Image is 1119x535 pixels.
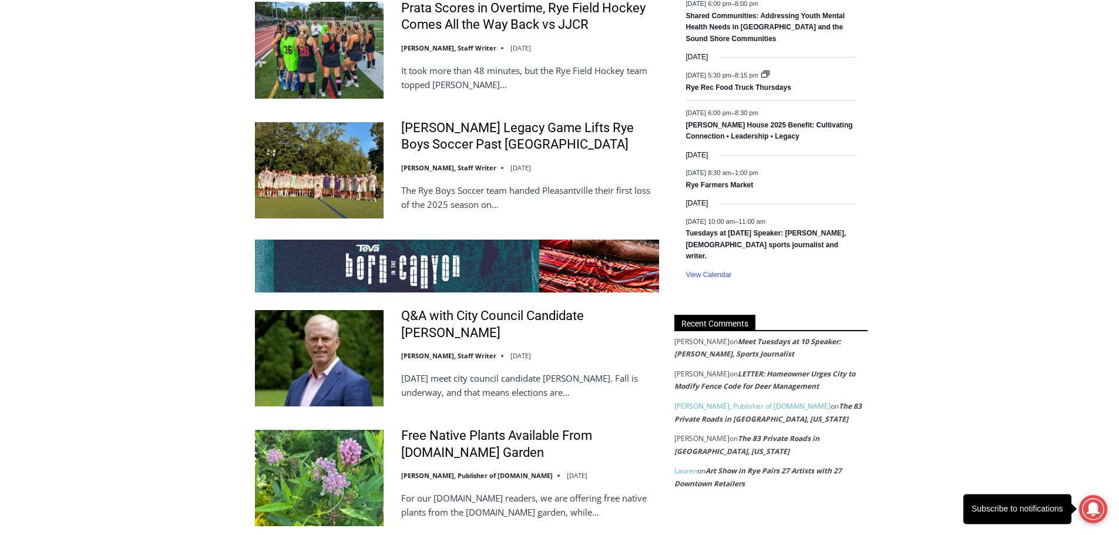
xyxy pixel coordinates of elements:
[401,183,659,211] p: The Rye Boys Soccer team handed Pleasantville their first loss of the 2025 season on…
[401,351,496,360] a: [PERSON_NAME], Staff Writer
[674,466,697,476] a: Lauren
[674,400,868,425] footer: on
[510,43,531,52] time: [DATE]
[401,471,553,480] a: [PERSON_NAME], Publisher of [DOMAIN_NAME]
[686,71,760,78] time: –
[401,428,659,461] a: Free Native Plants Available From [DOMAIN_NAME] Garden
[510,163,531,172] time: [DATE]
[674,337,841,359] a: Meet Tuesdays at 10 Speaker: [PERSON_NAME], Sports Journalist
[674,337,730,346] span: [PERSON_NAME]
[9,118,156,145] h4: [PERSON_NAME] Read Sanctuary Fall Fest: [DATE]
[297,1,555,114] div: "We would have speakers with experience in local journalism speak to us about their experiences a...
[123,99,129,111] div: 3
[510,351,531,360] time: [DATE]
[401,491,659,519] p: For our [DOMAIN_NAME] readers, we are offering free native plants from the [DOMAIN_NAME] garden, ...
[674,433,730,443] span: [PERSON_NAME]
[567,471,587,480] time: [DATE]
[686,229,846,261] a: Tuesdays at [DATE] Speaker: [PERSON_NAME], [DEMOGRAPHIC_DATA] sports journalist and writer.
[674,368,868,393] footer: on
[1,117,176,146] a: [PERSON_NAME] Read Sanctuary Fall Fest: [DATE]
[686,83,791,93] a: Rye Rec Food Truck Thursdays
[137,99,143,111] div: 6
[401,163,496,172] a: [PERSON_NAME], Staff Writer
[255,310,384,406] img: Q&A with City Council Candidate James Ward
[132,99,135,111] div: /
[674,465,868,490] footer: on
[401,308,659,341] a: Q&A with City Council Candidate [PERSON_NAME]
[686,71,731,78] span: [DATE] 5:30 pm
[674,433,819,456] a: The 83 Private Roads in [GEOGRAPHIC_DATA], [US_STATE]
[735,169,758,176] span: 1:00 pm
[255,2,384,98] img: Prata Scores in Overtime, Rye Field Hockey Comes All the Way Back vs JJCR
[307,117,545,143] span: Intern @ [DOMAIN_NAME]
[735,71,758,78] span: 8:15 pm
[686,217,766,224] time: –
[686,109,731,116] span: [DATE] 6:00 pm
[735,109,758,116] span: 8:30 pm
[686,109,758,116] time: –
[674,369,855,392] a: LETTER: Homeowner Urges City to Modify Fence Code for Deer Management
[401,43,496,52] a: [PERSON_NAME], Staff Writer
[686,181,754,190] a: Rye Farmers Market
[686,198,708,209] time: [DATE]
[674,369,730,379] span: [PERSON_NAME]
[972,503,1063,516] div: Subscribe to notifications
[674,335,868,361] footer: on
[401,120,659,153] a: [PERSON_NAME] Legacy Game Lifts Rye Boys Soccer Past [GEOGRAPHIC_DATA]
[123,35,167,96] div: Face Painting
[686,217,735,224] span: [DATE] 10:00 am
[674,432,868,457] footer: on
[686,169,758,176] time: –
[401,63,659,92] p: It took more than 48 minutes, but the Rye Field Hockey team topped [PERSON_NAME]…
[686,150,708,161] time: [DATE]
[738,217,765,224] span: 11:00 am
[674,315,755,331] span: Recent Comments
[255,122,384,218] img: Felix Wismer’s Legacy Game Lifts Rye Boys Soccer Past Pleasantville
[674,466,842,489] a: Art Show in Rye Pairs 27 Artists with 27 Downtown Retailers
[674,401,831,411] a: [PERSON_NAME], Publisher of [DOMAIN_NAME]
[255,430,384,526] img: Free Native Plants Available From MyRye.com Garden
[674,401,862,424] a: The 83 Private Roads in [GEOGRAPHIC_DATA], [US_STATE]
[401,371,659,399] p: [DATE] meet city council candidate [PERSON_NAME]. Fall is underway, and that means elections are…
[686,52,708,63] time: [DATE]
[283,114,569,146] a: Intern @ [DOMAIN_NAME]
[686,121,853,142] a: [PERSON_NAME] House 2025 Benefit: Cultivating Connection • Leadership • Legacy
[686,12,845,44] a: Shared Communities: Addressing Youth Mental Health Needs in [GEOGRAPHIC_DATA] and the Sound Shore...
[686,169,731,176] span: [DATE] 8:30 am
[686,271,732,280] a: View Calendar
